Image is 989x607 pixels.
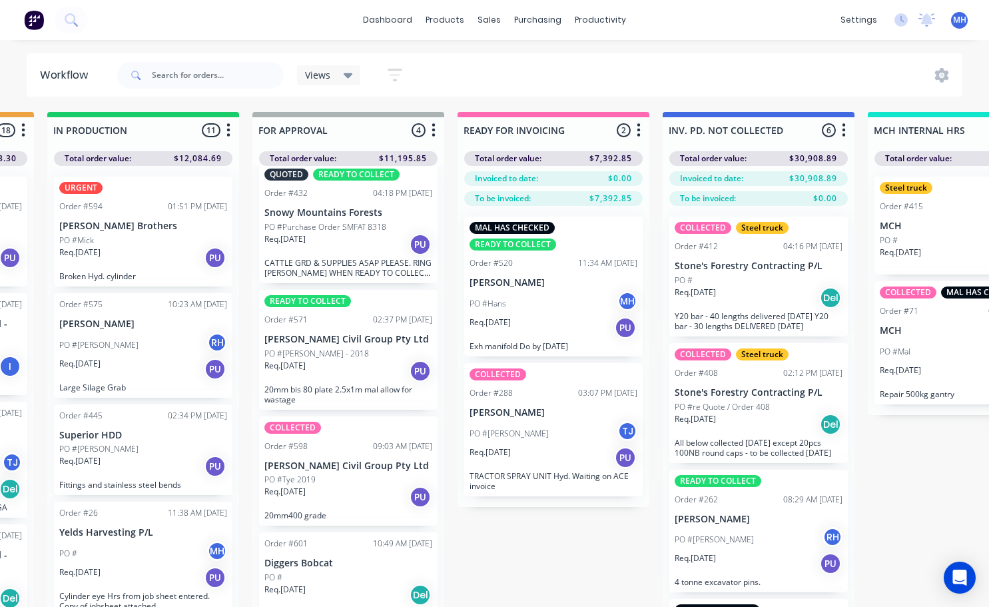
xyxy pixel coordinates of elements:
[59,358,101,370] p: Req. [DATE]
[54,293,232,398] div: Order #57510:23 AM [DATE][PERSON_NAME]PO #[PERSON_NAME]RHReq.[DATE]PULarge Silage Grab
[59,566,101,578] p: Req. [DATE]
[264,348,369,360] p: PO #[PERSON_NAME] - 2018
[944,562,976,594] div: Open Intercom Messenger
[264,422,321,434] div: COLLECTED
[373,440,432,452] div: 09:03 AM [DATE]
[168,507,227,519] div: 11:38 AM [DATE]
[264,169,308,181] div: QUOTED
[953,14,966,26] span: MH
[675,438,842,458] p: All below collected [DATE] except 20pcs 100NB round caps - to be collected [DATE]
[475,173,538,185] span: Invoiced to date:
[207,332,227,352] div: RH
[410,234,431,255] div: PU
[675,287,716,299] p: Req. [DATE]
[669,217,848,336] div: COLLECTEDSteel truckOrder #41204:16 PM [DATE]Stone's Forestry Contracting P/LPO #Req.[DATE]DelY20...
[675,367,718,379] div: Order #408
[880,364,921,376] p: Req. [DATE]
[264,187,308,199] div: Order #432
[419,10,471,30] div: products
[675,275,693,287] p: PO #
[264,440,308,452] div: Order #598
[820,287,841,308] div: Del
[470,428,549,440] p: PO #[PERSON_NAME]
[59,527,227,538] p: Yelds Harvesting P/L
[264,360,306,372] p: Req. [DATE]
[59,339,139,351] p: PO #[PERSON_NAME]
[264,538,308,550] div: Order #601
[675,514,842,525] p: [PERSON_NAME]
[669,470,848,593] div: READY TO COLLECTOrder #26208:29 AM [DATE][PERSON_NAME]PO #[PERSON_NAME]RHReq.[DATE]PU4 tonne exca...
[470,341,637,351] p: Exh manifold Do by [DATE]
[507,10,568,30] div: purchasing
[168,410,227,422] div: 02:34 PM [DATE]
[204,358,226,380] div: PU
[783,241,842,253] div: 04:16 PM [DATE]
[880,201,923,213] div: Order #415
[59,221,227,232] p: [PERSON_NAME] Brothers
[59,235,94,247] p: PO #Mick
[578,387,637,399] div: 03:07 PM [DATE]
[264,314,308,326] div: Order #571
[373,538,432,550] div: 10:49 AM [DATE]
[264,558,432,569] p: Diggers Bobcat
[675,494,718,506] div: Order #262
[59,410,103,422] div: Order #445
[264,207,432,219] p: Snowy Mountains Forests
[470,446,511,458] p: Req. [DATE]
[356,10,419,30] a: dashboard
[675,401,770,413] p: PO #re Quote / Order 408
[675,413,716,425] p: Req. [DATE]
[204,456,226,477] div: PU
[264,572,282,584] p: PO #
[675,552,716,564] p: Req. [DATE]
[264,334,432,345] p: [PERSON_NAME] Civil Group Pty Ltd
[264,474,316,486] p: PO #Tye 2019
[410,584,431,606] div: Del
[264,221,386,233] p: PO #Purchase Order SMFAT 8318
[680,173,743,185] span: Invoiced to date:
[675,241,718,253] div: Order #412
[264,584,306,596] p: Req. [DATE]
[65,153,131,165] span: Total order value:
[264,510,432,520] p: 20mm400 grade
[680,153,747,165] span: Total order value:
[470,239,556,251] div: READY TO COLLECT
[59,299,103,310] div: Order #575
[736,222,789,234] div: Steel truck
[59,480,227,490] p: Fittings and stainless steel bends
[464,363,643,496] div: COLLECTEDOrder #28803:07 PM [DATE][PERSON_NAME]PO #[PERSON_NAME]TJReq.[DATE]PUTRACTOR SPRAY UNIT ...
[259,416,438,526] div: COLLECTEDOrder #59809:03 AM [DATE][PERSON_NAME] Civil Group Pty LtdPO #Tye 2019Req.[DATE]PU20mm40...
[880,235,898,247] p: PO #
[617,421,637,441] div: TJ
[789,153,837,165] span: $30,908.89
[204,247,226,269] div: PU
[410,360,431,382] div: PU
[783,367,842,379] div: 02:12 PM [DATE]
[470,387,513,399] div: Order #288
[59,430,227,441] p: Superior HDD
[373,187,432,199] div: 04:18 PM [DATE]
[578,257,637,269] div: 11:34 AM [DATE]
[789,173,837,185] span: $30,908.89
[470,298,506,310] p: PO #Hans
[168,299,227,310] div: 10:23 AM [DATE]
[675,534,754,546] p: PO #[PERSON_NAME]
[379,153,427,165] span: $11,195.85
[264,258,432,278] p: CATTLE GRD & SUPPLIES ASAP PLEASE. RING [PERSON_NAME] WHEN READY TO COLLECT : 0411 612 027
[880,182,932,194] div: Steel truck
[885,153,952,165] span: Total order value:
[373,314,432,326] div: 02:37 PM [DATE]
[615,317,636,338] div: PU
[54,177,232,287] div: URGENTOrder #59401:51 PM [DATE][PERSON_NAME] BrothersPO #MickReq.[DATE]PUBroken Hyd. cylinder
[471,10,507,30] div: sales
[880,305,918,317] div: Order #71
[680,193,736,205] span: To be invoiced:
[675,311,842,331] p: Y20 bar - 40 lengths delivered [DATE] Y20 bar - 30 lengths DELIVERED [DATE]
[270,153,336,165] span: Total order value:
[168,201,227,213] div: 01:51 PM [DATE]
[675,261,842,272] p: Stone's Forestry Contracting P/L
[608,173,632,185] span: $0.00
[464,217,643,356] div: MAL HAS CHECKEDREADY TO COLLECTOrder #52011:34 AM [DATE][PERSON_NAME]PO #HansMHReq.[DATE]PUExh ma...
[880,287,936,299] div: COLLECTED
[617,291,637,311] div: MH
